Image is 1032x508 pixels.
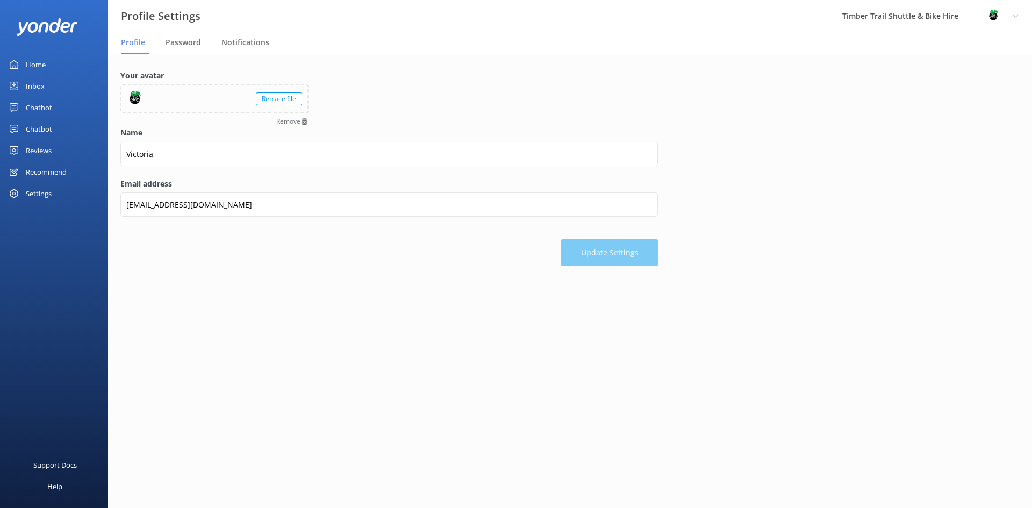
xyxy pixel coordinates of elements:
[26,97,52,118] div: Chatbot
[120,127,658,139] label: Name
[256,92,302,105] div: Replace file
[33,454,77,476] div: Support Docs
[26,140,52,161] div: Reviews
[120,178,658,190] label: Email address
[26,54,46,75] div: Home
[26,118,52,140] div: Chatbot
[276,118,300,125] span: Remove
[121,8,200,25] h3: Profile Settings
[26,75,45,97] div: Inbox
[26,183,52,204] div: Settings
[120,70,309,82] label: Your avatar
[47,476,62,497] div: Help
[985,8,1001,24] img: 48-1619920137.png
[221,37,269,48] span: Notifications
[16,18,78,36] img: yonder-white-logo.png
[276,118,309,126] button: Remove
[26,161,67,183] div: Recommend
[121,37,145,48] span: Profile
[166,37,201,48] span: Password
